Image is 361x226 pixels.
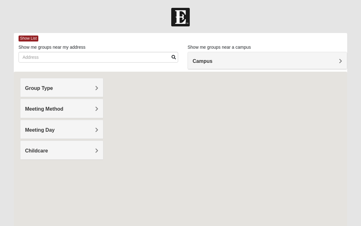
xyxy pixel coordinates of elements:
[19,52,178,63] input: Address
[19,44,85,50] label: Show me groups near my address
[188,52,347,69] div: Campus
[193,58,212,64] span: Campus
[20,99,103,118] div: Meeting Method
[20,120,103,139] div: Meeting Day
[25,85,53,91] span: Group Type
[19,36,38,41] span: Show List
[25,106,63,112] span: Meeting Method
[188,44,251,50] label: Show me groups near a campus
[171,8,190,26] img: Church of Eleven22 Logo
[25,127,55,133] span: Meeting Day
[20,78,103,97] div: Group Type
[25,148,48,153] span: Childcare
[20,141,103,159] div: Childcare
